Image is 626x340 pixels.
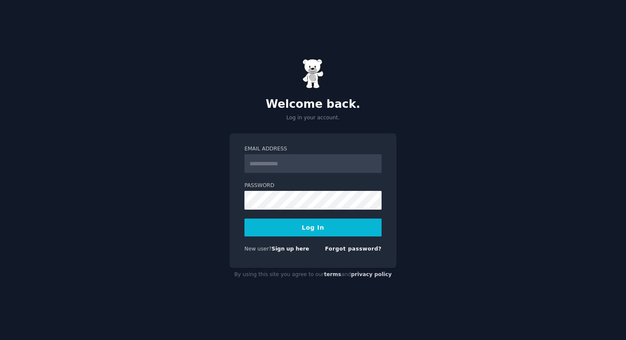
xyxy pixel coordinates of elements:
button: Log In [244,219,382,236]
label: Password [244,182,382,190]
a: Sign up here [272,246,309,252]
label: Email Address [244,145,382,153]
a: terms [324,271,341,277]
img: Gummy Bear [302,59,324,89]
a: Forgot password? [325,246,382,252]
div: By using this site you agree to our and [230,268,396,282]
h2: Welcome back. [230,98,396,111]
p: Log in your account. [230,114,396,122]
span: New user? [244,246,272,252]
a: privacy policy [351,271,392,277]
